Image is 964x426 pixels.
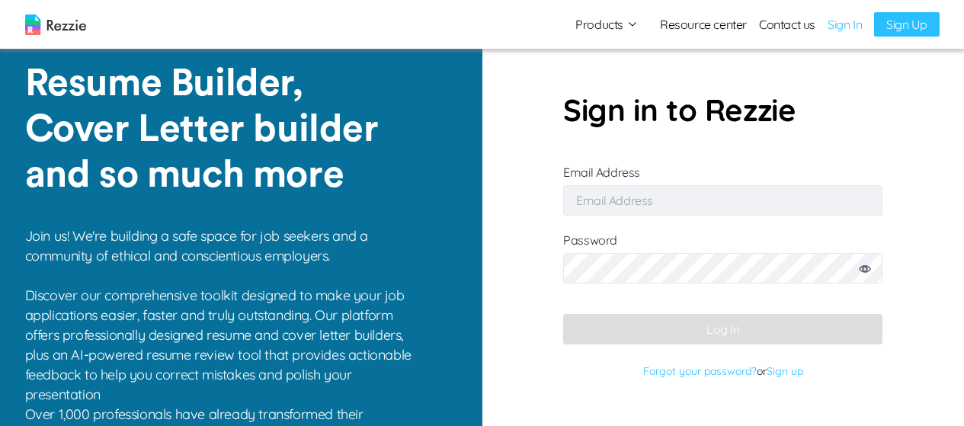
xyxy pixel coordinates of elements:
p: Join us! We're building a safe space for job seekers and a community of ethical and conscientious... [25,226,422,405]
button: Log In [563,314,882,344]
a: Sign Up [874,12,939,37]
a: Forgot your password? [643,364,757,378]
label: Password [563,232,882,299]
a: Contact us [759,15,815,34]
p: Sign in to Rezzie [563,87,882,133]
a: Sign In [828,15,862,34]
a: Sign up [767,364,803,378]
img: logo [25,14,86,35]
a: Resource center [660,15,747,34]
input: Password [563,253,882,283]
p: or [563,360,882,383]
button: Products [575,15,639,34]
input: Email Address [563,185,882,216]
p: Resume Builder, Cover Letter builder and so much more [25,61,405,198]
label: Email Address [563,165,882,208]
